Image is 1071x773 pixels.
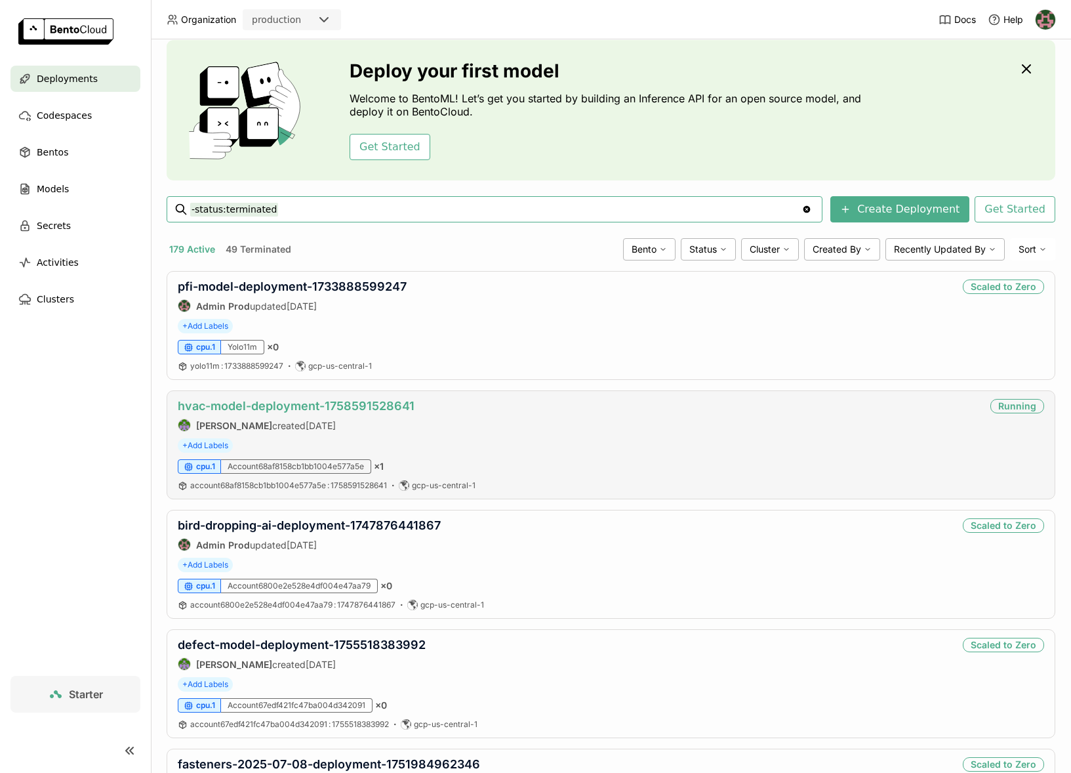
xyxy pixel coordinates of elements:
div: Status [681,238,736,261]
a: Docs [939,13,976,26]
a: Clusters [10,286,140,312]
strong: Admin Prod [196,539,250,551]
div: updated [178,299,407,312]
div: production [252,13,301,26]
div: Account68af8158cb1bb1004e577a5e [221,459,371,474]
div: Scaled to Zero [963,280,1044,294]
div: created [178,658,426,671]
div: updated [178,538,441,551]
span: cpu.1 [196,700,215,711]
span: +Add Labels [178,438,233,453]
span: : [334,600,336,610]
a: account68af8158cb1bb1004e577a5e:1758591528641 [190,480,387,491]
span: Sort [1019,243,1036,255]
a: Codespaces [10,102,140,129]
span: Secrets [37,218,71,234]
span: +Add Labels [178,677,233,692]
span: Created By [813,243,861,255]
span: account67edf421fc47ba004d342091 1755518383992 [190,719,389,729]
a: hvac-model-deployment-1758591528641 [178,399,414,413]
span: account68af8158cb1bb1004e577a5e 1758591528641 [190,480,387,490]
img: logo [18,18,113,45]
span: Bentos [37,144,68,160]
div: Created By [804,238,880,261]
a: Deployments [10,66,140,92]
div: Account67edf421fc47ba004d342091 [221,698,373,713]
span: +Add Labels [178,319,233,333]
span: : [327,480,329,490]
span: × 0 [267,341,279,353]
img: Admin Prod [178,539,190,551]
span: account6800e2e528e4df004e47aa79 1747876441867 [190,600,395,610]
span: gcp-us-central-1 [308,361,372,371]
div: Scaled to Zero [963,638,1044,652]
span: Recently Updated By [894,243,986,255]
span: Clusters [37,291,74,307]
span: gcp-us-central-1 [420,600,484,610]
span: Bento [632,243,657,255]
img: Kevin Lu [178,419,190,431]
button: Create Deployment [830,196,969,222]
span: × 1 [374,461,384,472]
a: Secrets [10,213,140,239]
h3: Deploy your first model [350,60,868,81]
span: Models [37,181,69,197]
div: Help [988,13,1023,26]
a: account67edf421fc47ba004d342091:1755518383992 [190,719,389,730]
div: Recently Updated By [885,238,1005,261]
a: Activities [10,249,140,276]
strong: [PERSON_NAME] [196,420,272,431]
img: Kevin Lu [178,658,190,670]
div: Scaled to Zero [963,518,1044,533]
a: account6800e2e528e4df004e47aa79:1747876441867 [190,600,395,610]
span: cpu.1 [196,342,215,352]
div: Running [990,399,1044,413]
span: [DATE] [306,420,336,431]
span: : [329,719,331,729]
button: 179 Active [167,241,218,258]
span: Activities [37,255,79,270]
div: created [178,419,414,432]
div: Cluster [741,238,799,261]
div: Scaled to Zero [963,757,1044,772]
a: bird-dropping-ai-deployment-1747876441867 [178,518,441,532]
span: Docs [954,14,976,26]
div: Bento [623,238,676,261]
span: × 0 [380,580,392,592]
span: Help [1003,14,1023,26]
p: Welcome to BentoML! Let’s get you started by building an Inference API for an open source model, ... [350,92,868,118]
div: Account6800e2e528e4df004e47aa79 [221,579,378,593]
button: Get Started [975,196,1055,222]
span: [DATE] [287,539,317,551]
div: Yolo11m [221,340,264,354]
a: pfi-model-deployment-1733888599247 [178,280,407,293]
svg: Clear value [801,204,812,215]
img: Admin Prod [178,300,190,312]
span: Deployments [37,71,98,87]
span: Starter [69,688,103,701]
span: Status [689,243,717,255]
button: Get Started [350,134,430,160]
button: 49 Terminated [223,241,294,258]
a: Bentos [10,139,140,165]
a: Starter [10,676,140,713]
strong: Admin Prod [196,301,250,312]
span: yolo11m 1733888599247 [190,361,283,371]
span: × 0 [375,700,387,711]
span: cpu.1 [196,461,215,472]
span: : [221,361,223,371]
span: Cluster [750,243,780,255]
input: Selected production. [302,14,304,27]
span: [DATE] [306,659,336,670]
div: Sort [1010,238,1055,261]
span: [DATE] [287,301,317,312]
span: gcp-us-central-1 [414,719,477,730]
a: yolo11m:1733888599247 [190,361,283,371]
strong: [PERSON_NAME] [196,659,272,670]
span: gcp-us-central-1 [412,480,475,491]
img: Admin Prod [1036,10,1055,30]
img: cover onboarding [177,61,318,159]
input: Search [190,199,801,220]
a: Models [10,176,140,202]
span: Codespaces [37,108,92,123]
